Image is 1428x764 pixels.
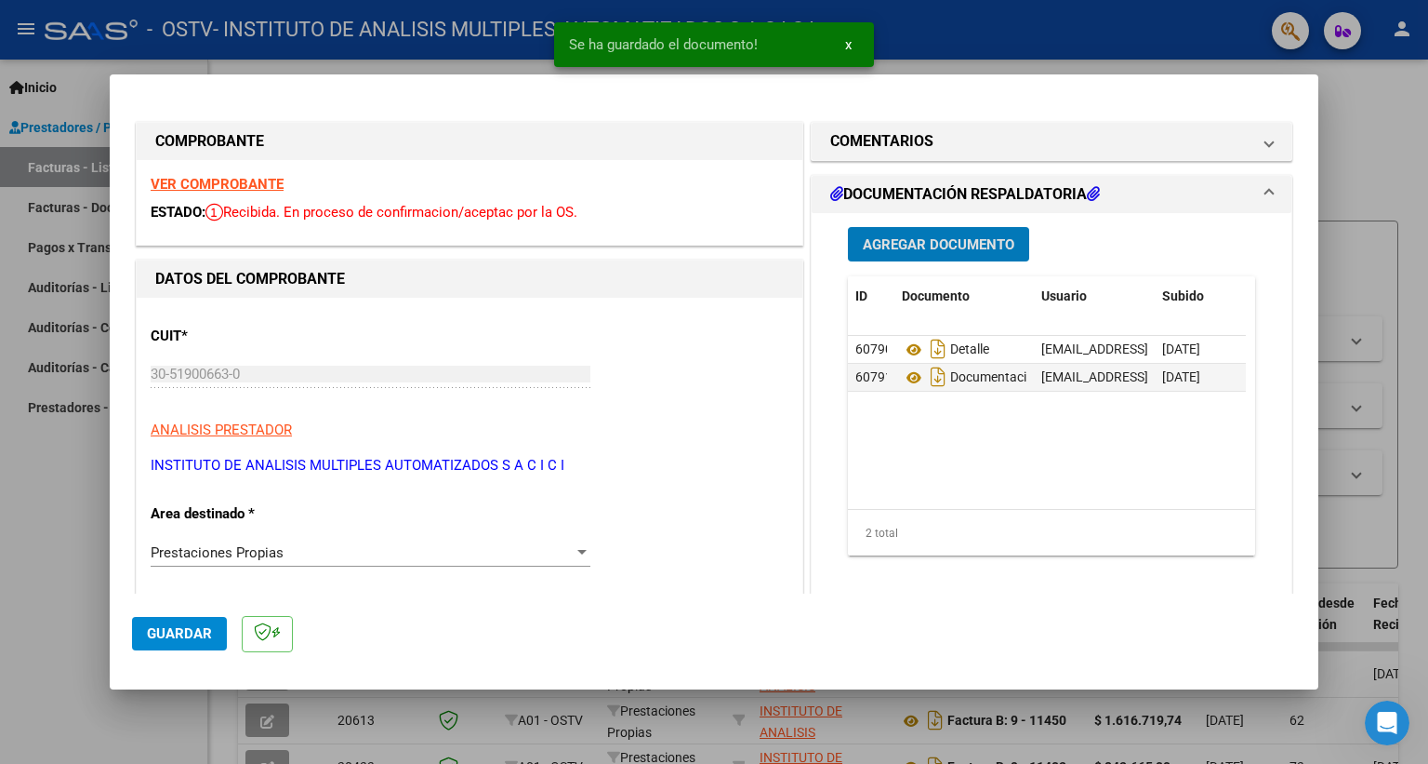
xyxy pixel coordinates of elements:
span: [EMAIL_ADDRESS][DOMAIN_NAME] - [PERSON_NAME] [1041,342,1356,356]
span: Usuario [1041,288,1087,303]
div: 2 total [848,510,1255,556]
p: Area destinado * [151,503,342,525]
button: Agregar Documento [848,227,1029,261]
p: CUIT [151,326,342,347]
mat-expansion-panel-header: COMENTARIOS [812,123,1291,160]
i: Descargar documento [926,362,950,392]
span: [DATE] [1162,369,1200,384]
span: [DATE] [1162,342,1200,356]
p: INSTITUTO DE ANALISIS MULTIPLES AUTOMATIZADOS S A C I C I [151,455,788,476]
iframe: Intercom live chat [1365,701,1409,745]
datatable-header-cell: Usuario [1034,276,1155,316]
span: Se ha guardado el documento! [569,35,758,54]
strong: DATOS DEL COMPROBANTE [155,270,345,288]
datatable-header-cell: Documento [894,276,1034,316]
h1: DOCUMENTACIÓN RESPALDATORIA [830,183,1100,206]
span: x [845,36,852,53]
h1: COMENTARIOS [830,130,933,153]
span: Recibida. En proceso de confirmacion/aceptac por la OS. [205,204,577,221]
datatable-header-cell: Subido [1155,276,1248,316]
span: Detalle [902,342,989,357]
span: Subido [1162,288,1204,303]
a: VER COMPROBANTE [151,176,284,193]
button: x [830,28,866,61]
span: [EMAIL_ADDRESS][DOMAIN_NAME] - [PERSON_NAME] [1041,369,1356,384]
strong: COMPROBANTE [155,132,264,150]
div: DOCUMENTACIÓN RESPALDATORIA [812,213,1291,599]
span: Guardar [147,625,212,642]
span: Documento [902,288,970,303]
span: ESTADO: [151,204,205,221]
datatable-header-cell: ID [848,276,894,316]
button: Guardar [132,617,227,650]
span: ANALISIS PRESTADOR [151,422,292,438]
mat-expansion-panel-header: DOCUMENTACIÓN RESPALDATORIA [812,176,1291,213]
span: ID [855,288,867,303]
span: 60791 [855,369,892,384]
i: Descargar documento [926,334,950,364]
span: Documentacion [902,370,1041,385]
span: 60790 [855,342,892,356]
span: Agregar Documento [863,236,1014,253]
span: Prestaciones Propias [151,544,284,561]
